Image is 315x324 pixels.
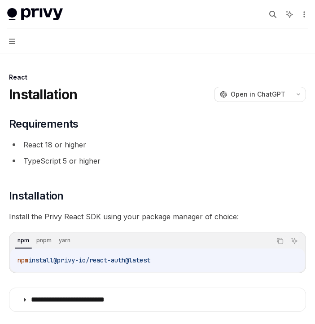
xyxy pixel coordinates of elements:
span: npm [17,256,28,264]
img: light logo [7,8,63,21]
button: More actions [299,8,308,21]
li: TypeScript 5 or higher [9,155,306,167]
div: yarn [56,235,73,246]
button: Open in ChatGPT [214,87,291,102]
span: install [28,256,53,264]
h1: Installation [9,86,77,102]
span: Open in ChatGPT [231,90,285,99]
li: React 18 or higher [9,138,306,151]
span: Install the Privy React SDK using your package manager of choice: [9,210,306,223]
div: React [9,73,306,82]
span: Installation [9,189,64,203]
div: pnpm [34,235,54,246]
button: Ask AI [289,235,300,247]
span: @privy-io/react-auth@latest [53,256,150,264]
button: Copy the contents from the code block [274,235,286,247]
div: npm [15,235,32,246]
span: Requirements [9,117,79,131]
